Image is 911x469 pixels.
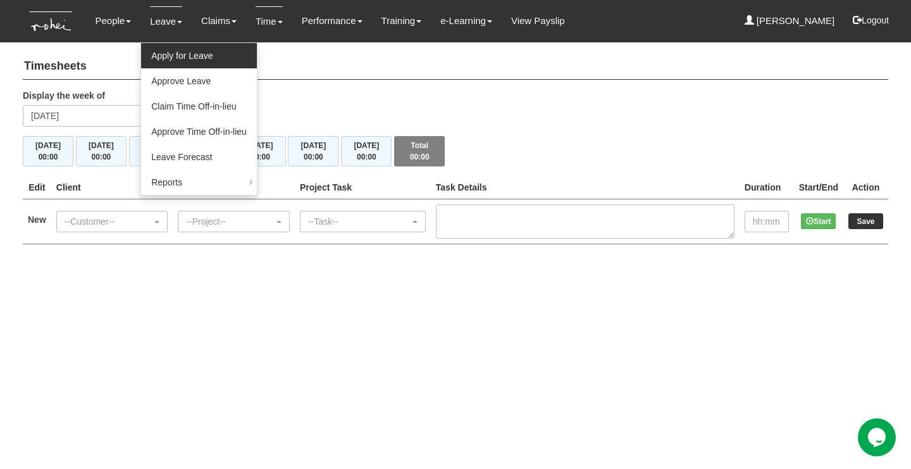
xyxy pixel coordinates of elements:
th: Task Details [431,176,740,199]
a: Time [256,6,283,36]
button: --Task-- [300,211,426,232]
a: Reports [141,170,257,195]
button: [DATE]00:00 [235,136,286,166]
label: Display the week of [23,89,105,102]
label: New [28,213,46,226]
th: Project Task [295,176,431,199]
span: 00:00 [39,153,58,161]
span: 00:00 [251,153,270,161]
a: Performance [302,6,363,35]
button: [DATE]00:00 [129,136,180,166]
th: Edit [23,176,51,199]
a: View Payslip [511,6,565,35]
div: --Customer-- [65,215,152,228]
button: Logout [844,5,898,35]
a: Apply for Leave [141,43,257,68]
a: Training [381,6,422,35]
a: People [95,6,131,35]
button: Start [801,213,836,229]
th: Action [843,176,888,199]
h4: Timesheets [23,54,888,80]
span: 00:00 [410,153,430,161]
iframe: chat widget [858,418,898,456]
th: Duration [740,176,794,199]
input: hh:mm [745,211,789,232]
button: --Project-- [178,211,290,232]
button: [DATE]00:00 [76,136,127,166]
button: --Customer-- [56,211,168,232]
a: Claims [201,6,237,35]
a: Leave Forecast [141,144,257,170]
div: --Project-- [186,215,274,228]
span: 00:00 [304,153,323,161]
th: Client [51,176,173,199]
input: Save [848,213,883,229]
span: 00:00 [357,153,376,161]
button: [DATE]00:00 [341,136,392,166]
a: Claim Time Off-in-lieu [141,94,257,119]
th: Start/End [794,176,843,199]
a: Approve Leave [141,68,257,94]
button: [DATE]00:00 [288,136,338,166]
span: 00:00 [92,153,111,161]
button: Total00:00 [394,136,445,166]
a: Approve Time Off-in-lieu [141,119,257,144]
button: [DATE]00:00 [23,136,73,166]
div: Timesheet Week Summary [23,136,888,166]
a: [PERSON_NAME] [745,6,835,35]
a: e-Learning [440,6,492,35]
a: Leave [150,6,182,36]
div: --Task-- [308,215,410,228]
